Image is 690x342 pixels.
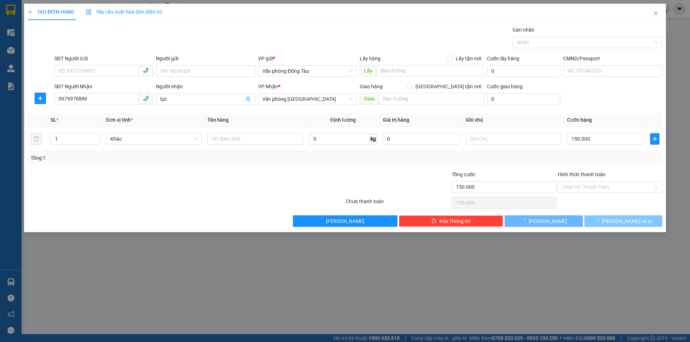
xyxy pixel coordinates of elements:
span: close [653,10,659,16]
div: Tổng: 1 [31,154,266,162]
span: Yêu cầu xuất hóa đơn điện tử [86,9,162,15]
label: Hình thức thanh toán [558,172,606,177]
div: Chưa thanh toán [345,197,451,210]
div: SĐT Người Gửi [54,55,153,62]
span: Khác [110,133,197,144]
span: Đơn vị tính [106,117,133,123]
li: 01A03 [GEOGRAPHIC_DATA], [GEOGRAPHIC_DATA] ( bên cạnh cây xăng bến xe phía Bắc cũ) [40,18,163,44]
span: Lấy hàng [360,56,381,61]
input: Dọc đường [376,65,484,76]
input: Cước giao hàng [487,93,560,105]
th: Ghi chú [463,113,564,127]
span: plus [650,136,659,142]
label: Gán nhãn [512,27,534,33]
input: Cước lấy hàng [487,65,560,77]
button: deleteXóa Thông tin [399,215,503,227]
span: Lấy [360,65,376,76]
span: plus [35,95,46,101]
button: plus [34,93,46,104]
button: delete [31,133,42,145]
div: Người nhận [156,83,255,90]
span: phone [143,67,149,73]
input: VD: Bàn, Ghế [207,133,303,145]
span: plus [28,9,33,14]
img: logo.jpg [9,9,45,45]
img: icon [86,9,92,15]
button: [PERSON_NAME] [505,215,583,227]
span: loading [594,218,602,223]
div: CMND/Passport [563,55,662,62]
span: user-add [245,96,251,102]
span: Giao hàng [360,84,383,89]
label: Cước lấy hàng [487,56,519,61]
button: plus [650,133,659,145]
input: 0 [383,133,460,145]
li: Hotline: 1900888999 [40,44,163,53]
span: kg [370,133,377,145]
span: Văn phòng Thanh Hóa [262,94,353,104]
span: loading [521,218,529,223]
span: Định lượng [330,117,356,123]
span: Văn phòng Đồng Tàu [262,66,353,76]
span: VP Nhận [258,84,278,89]
span: Giao [360,93,379,104]
span: Cước hàng [567,117,592,123]
span: Tổng cước [452,172,475,177]
button: [PERSON_NAME] [293,215,397,227]
span: Lấy tận nơi [453,55,484,62]
span: TẠO ĐƠN HÀNG [28,9,74,15]
span: [GEOGRAPHIC_DATA] tận nơi [413,83,484,90]
span: Xóa Thông tin [439,217,470,225]
div: Người gửi [156,55,255,62]
span: SL [51,117,56,123]
div: SĐT Người Nhận [54,83,153,90]
span: Giá trị hàng [383,117,409,123]
button: [PERSON_NAME] và In [584,215,662,227]
span: [PERSON_NAME] [326,217,364,225]
span: delete [431,218,436,224]
span: [PERSON_NAME] [529,217,567,225]
span: [PERSON_NAME] và In [602,217,652,225]
button: Close [646,4,666,24]
input: Ghi Chú [466,133,561,145]
label: Cước giao hàng [487,84,523,89]
div: VP gửi [258,55,357,62]
input: Dọc đường [379,93,484,104]
b: 36 Limousine [75,8,127,17]
span: phone [143,95,149,101]
span: Tên hàng [207,117,229,123]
